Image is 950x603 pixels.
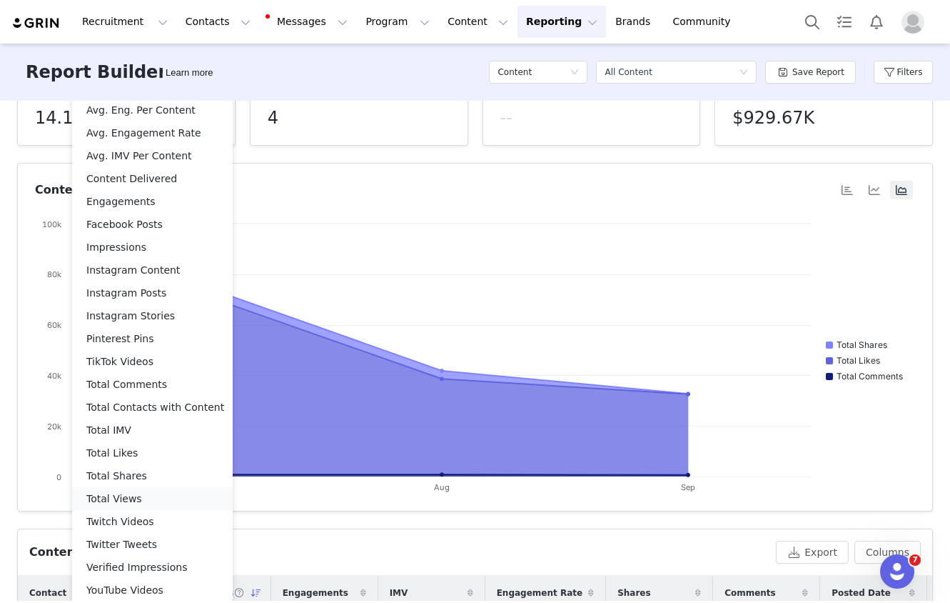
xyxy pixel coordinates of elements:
[72,327,233,350] li: Pinterest Pins
[72,99,233,121] li: Avg. Eng. Per Content
[832,587,891,599] span: Posted Date
[617,587,650,599] span: Shares
[500,105,512,131] h5: --
[72,190,233,213] li: Engagements
[177,6,259,38] button: Contacts
[837,355,880,366] text: Total Likes
[72,419,233,442] li: Total IMV
[681,482,695,492] text: Sep
[861,6,892,38] button: Notifications
[72,579,233,602] li: YouTube Videos
[72,304,233,327] li: Instagram Stories
[497,587,582,599] span: Engagement Rate
[72,464,233,487] li: Total Shares
[901,11,924,34] img: placeholder-profile.jpg
[390,587,408,599] span: IMV
[72,144,233,167] li: Avg. IMV Per Content
[283,587,348,599] span: Engagements
[72,236,233,259] li: Impressions
[268,105,278,131] h5: 4
[724,587,776,599] span: Comments
[163,66,216,80] div: Tooltip anchor
[72,533,233,556] li: Twitter Tweets
[854,541,921,564] button: Columns
[29,587,66,599] span: Contact
[72,556,233,579] li: Verified Impressions
[874,61,933,84] button: Filters
[72,442,233,464] li: Total Likes
[47,371,61,381] text: 40k
[765,61,856,84] button: Save Report
[72,487,233,510] li: Total Views
[434,482,450,492] text: Aug
[72,396,233,419] li: Total Contacts with Content
[797,6,828,38] button: Search
[837,339,887,350] text: Total Shares
[605,61,652,83] div: All Content
[72,121,233,144] li: Avg. Engagement Rate
[517,6,606,38] button: Reporting
[570,68,579,78] i: icon: down
[56,472,61,482] text: 0
[74,6,176,38] button: Recruitment
[497,61,532,83] h5: Content
[260,6,356,38] button: Messages
[776,541,849,564] button: Export
[829,6,860,38] a: Tasks
[35,181,173,199] h3: Content Performance
[29,544,81,561] div: Content
[909,554,921,566] span: 7
[11,16,61,30] img: grin logo
[72,373,233,396] li: Total Comments
[880,554,914,589] iframe: Intercom live chat
[35,105,98,131] h5: 14.17M
[893,11,939,34] button: Profile
[837,371,903,382] text: Total Comments
[665,6,746,38] a: Community
[47,320,61,330] text: 60k
[72,350,233,373] li: TikTok Videos
[47,422,61,432] text: 20k
[72,259,233,281] li: Instagram Content
[47,269,61,279] text: 80k
[42,219,61,229] text: 100k
[72,167,233,190] li: Content Delivered
[439,6,517,38] button: Content
[72,281,233,304] li: Instagram Posts
[607,6,663,38] a: Brands
[26,59,166,85] h3: Report Builder
[72,213,233,236] li: Facebook Posts
[357,6,438,38] button: Program
[72,510,233,533] li: Twitch Videos
[739,68,748,78] i: icon: down
[732,105,814,131] h5: $929.67K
